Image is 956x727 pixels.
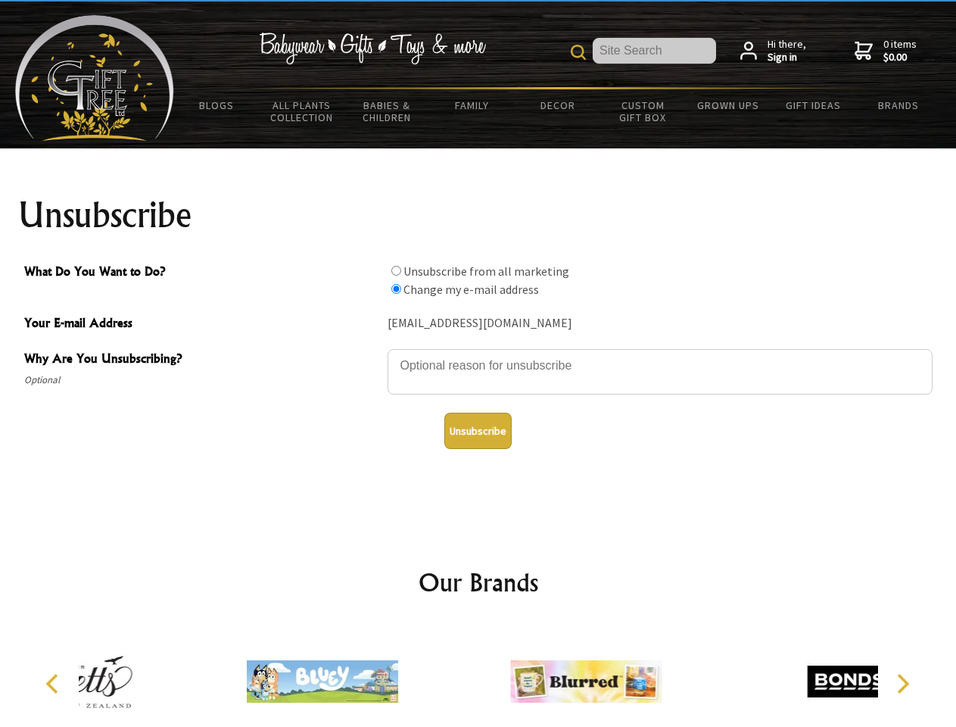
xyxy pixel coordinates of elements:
[24,349,380,371] span: Why Are You Unsubscribing?
[259,33,486,64] img: Babywear - Gifts - Toys & more
[883,37,917,64] span: 0 items
[768,38,806,64] span: Hi there,
[344,89,430,133] a: Babies & Children
[403,282,539,297] label: Change my e-mail address
[30,564,926,601] h2: Our Brands
[430,89,515,121] a: Family
[856,89,942,121] a: Brands
[515,89,600,121] a: Decor
[571,45,586,60] img: product search
[388,349,933,395] textarea: Why Are You Unsubscribing?
[24,371,380,389] span: Optional
[38,667,71,700] button: Previous
[771,89,856,121] a: Gift Ideas
[260,89,345,133] a: All Plants Collection
[24,262,380,284] span: What Do You Want to Do?
[685,89,771,121] a: Grown Ups
[855,38,917,64] a: 0 items$0.00
[768,51,806,64] strong: Sign in
[403,264,569,279] label: Unsubscribe from all marketing
[593,38,716,64] input: Site Search
[883,51,917,64] strong: $0.00
[388,312,933,335] div: [EMAIL_ADDRESS][DOMAIN_NAME]
[444,413,512,449] button: Unsubscribe
[886,667,919,700] button: Next
[740,38,806,64] a: Hi there,Sign in
[600,89,686,133] a: Custom Gift Box
[391,284,401,294] input: What Do You Want to Do?
[18,197,939,233] h1: Unsubscribe
[24,314,380,335] span: Your E-mail Address
[15,15,174,141] img: Babyware - Gifts - Toys and more...
[174,89,260,121] a: BLOGS
[391,266,401,276] input: What Do You Want to Do?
